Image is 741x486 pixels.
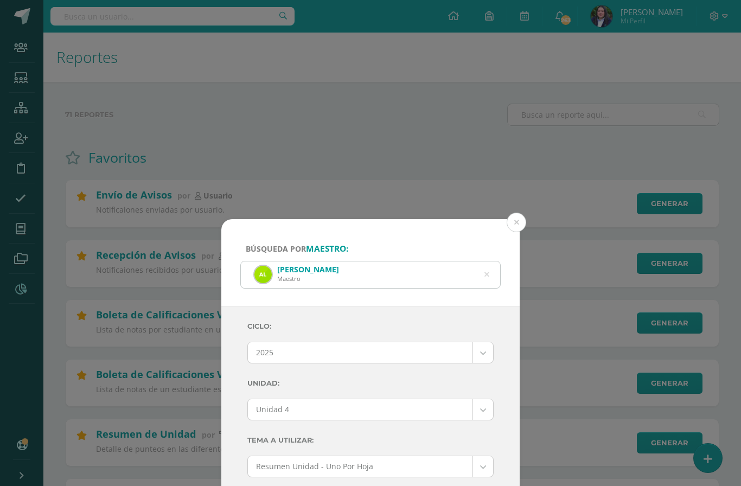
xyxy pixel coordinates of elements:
[256,456,464,477] span: Resumen Unidad - Uno Por Hoja
[248,342,493,363] a: 2025
[247,429,494,451] label: Tema a Utilizar:
[241,261,500,288] input: ej. Nicholas Alekzander, etc.
[256,399,464,420] span: Unidad 4
[507,213,526,232] button: Close (Esc)
[254,266,272,283] img: 0ff697a5778ac9fcd5328353e113c3de.png
[306,243,348,254] strong: maestro:
[277,264,339,274] div: [PERSON_NAME]
[247,315,494,337] label: Ciclo:
[256,342,464,363] span: 2025
[246,244,348,254] span: Búsqueda por
[248,456,493,477] a: Resumen Unidad - Uno Por Hoja
[277,274,339,283] div: Maestro
[247,372,494,394] label: Unidad:
[248,399,493,420] a: Unidad 4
